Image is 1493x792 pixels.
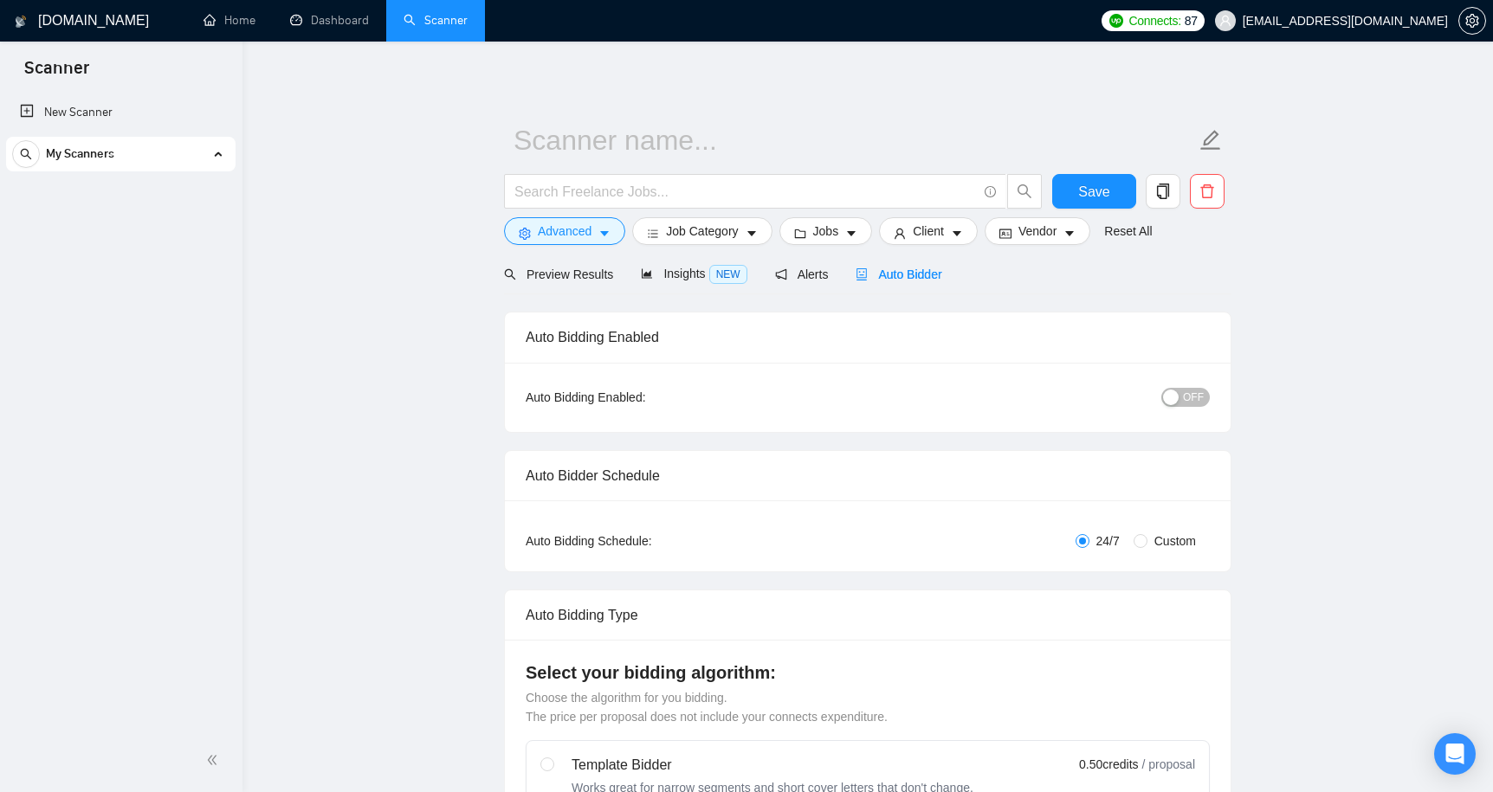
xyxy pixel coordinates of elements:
[709,265,747,284] span: NEW
[1190,174,1225,209] button: delete
[514,181,977,203] input: Search Freelance Jobs...
[538,222,591,241] span: Advanced
[1007,174,1042,209] button: search
[526,451,1210,500] div: Auto Bidder Schedule
[856,267,941,281] span: Auto Bidder
[1458,14,1486,28] a: setting
[845,227,857,240] span: caret-down
[526,590,1210,640] div: Auto Bidding Type
[1078,181,1109,203] span: Save
[572,755,973,776] div: Template Bidder
[1109,14,1123,28] img: upwork-logo.png
[526,388,753,407] div: Auto Bidding Enabled:
[775,268,787,280] span: notification
[1219,15,1231,27] span: user
[290,13,369,28] a: dashboardDashboard
[1052,174,1136,209] button: Save
[46,137,114,171] span: My Scanners
[894,227,906,240] span: user
[879,217,978,245] button: userClientcaret-down
[1146,174,1180,209] button: copy
[1104,222,1152,241] a: Reset All
[10,55,103,92] span: Scanner
[526,660,1210,685] h4: Select your bidding algorithm:
[1142,756,1195,773] span: / proposal
[504,268,516,280] span: search
[1128,11,1180,30] span: Connects:
[1183,388,1204,407] span: OFF
[404,13,468,28] a: searchScanner
[1079,755,1138,774] span: 0.50 credits
[206,751,223,769] span: double-left
[1089,531,1127,551] span: 24/7
[999,227,1011,240] span: idcard
[204,13,255,28] a: homeHome
[1199,129,1222,151] span: edit
[1063,227,1076,240] span: caret-down
[856,268,868,280] span: robot
[913,222,944,241] span: Client
[1434,733,1476,775] div: Open Intercom Messenger
[951,227,963,240] span: caret-down
[1147,531,1203,551] span: Custom
[641,267,653,280] span: area-chart
[1018,222,1057,241] span: Vendor
[13,148,39,160] span: search
[514,119,1196,162] input: Scanner name...
[20,95,222,130] a: New Scanner
[794,227,806,240] span: folder
[1191,184,1224,199] span: delete
[775,267,829,281] span: Alerts
[632,217,772,245] button: barsJob Categorycaret-down
[1008,184,1041,199] span: search
[519,227,531,240] span: setting
[1147,184,1180,199] span: copy
[6,137,236,178] li: My Scanners
[598,227,611,240] span: caret-down
[15,8,27,35] img: logo
[641,267,746,280] span: Insights
[985,217,1090,245] button: idcardVendorcaret-down
[647,227,659,240] span: bars
[779,217,873,245] button: folderJobscaret-down
[1185,11,1198,30] span: 87
[504,217,625,245] button: settingAdvancedcaret-down
[666,222,738,241] span: Job Category
[1459,14,1485,28] span: setting
[526,312,1210,362] div: Auto Bidding Enabled
[526,531,753,551] div: Auto Bidding Schedule:
[6,95,236,130] li: New Scanner
[1458,7,1486,35] button: setting
[12,140,40,168] button: search
[504,267,613,281] span: Preview Results
[813,222,839,241] span: Jobs
[746,227,758,240] span: caret-down
[526,691,888,724] span: Choose the algorithm for you bidding. The price per proposal does not include your connects expen...
[985,186,996,197] span: info-circle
